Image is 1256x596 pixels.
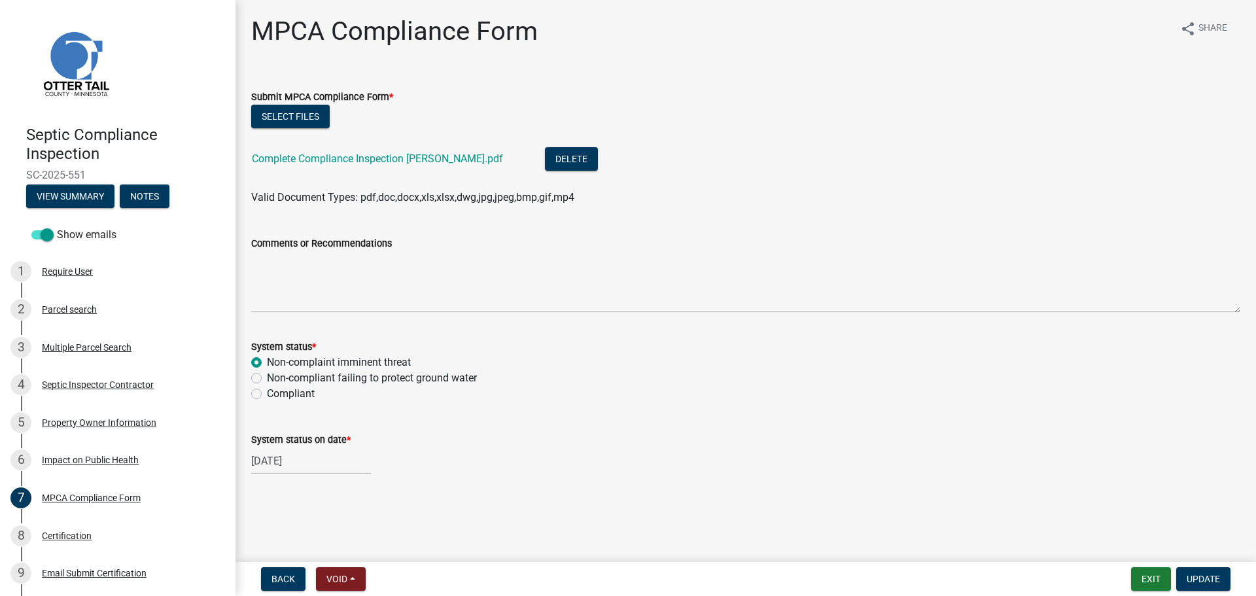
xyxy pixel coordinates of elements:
div: 8 [10,525,31,546]
button: Update [1176,567,1230,591]
a: Complete Compliance Inspection [PERSON_NAME].pdf [252,152,503,165]
div: 1 [10,261,31,282]
label: Comments or Recommendations [251,239,392,249]
div: Parcel search [42,305,97,314]
label: Non-complaint imminent threat [267,355,411,370]
button: Delete [545,147,598,171]
label: Submit MPCA Compliance Form [251,93,393,102]
button: Back [261,567,305,591]
h1: MPCA Compliance Form [251,16,538,47]
button: Void [316,567,366,591]
div: 9 [10,563,31,584]
i: share [1180,21,1196,37]
wm-modal-confirm: Delete Document [545,154,598,166]
input: mm/dd/yyyy [251,447,371,474]
span: Valid Document Types: pdf,doc,docx,xls,xlsx,dwg,jpg,jpeg,bmp,gif,mp4 [251,191,574,203]
div: Multiple Parcel Search [42,343,131,352]
h4: Septic Compliance Inspection [26,126,225,164]
div: Email Submit Certification [42,569,147,578]
label: Show emails [31,227,116,243]
div: Septic Inspector Contractor [42,380,154,389]
div: 5 [10,412,31,433]
div: 4 [10,374,31,395]
div: 6 [10,449,31,470]
button: shareShare [1170,16,1238,41]
div: MPCA Compliance Form [42,493,141,502]
label: Compliant [267,386,315,402]
span: SC-2025-551 [26,169,209,181]
label: Non-compliant failing to protect ground water [267,370,477,386]
label: System status [251,343,316,352]
label: System status on date [251,436,351,445]
div: Property Owner Information [42,418,156,427]
span: Share [1198,21,1227,37]
div: 2 [10,299,31,320]
wm-modal-confirm: Notes [120,192,169,202]
span: Back [271,574,295,584]
div: 7 [10,487,31,508]
div: Certification [42,531,92,540]
img: Otter Tail County, Minnesota [26,14,124,112]
div: 3 [10,337,31,358]
div: Require User [42,267,93,276]
wm-modal-confirm: Summary [26,192,114,202]
button: Select files [251,105,330,128]
button: View Summary [26,184,114,208]
div: Impact on Public Health [42,455,139,465]
button: Notes [120,184,169,208]
button: Exit [1131,567,1171,591]
span: Update [1187,574,1220,584]
span: Void [326,574,347,584]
